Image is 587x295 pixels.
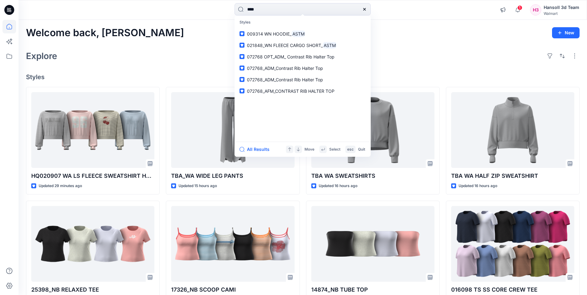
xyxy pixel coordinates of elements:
p: Select [329,146,340,153]
span: 021848_WN FLEECE CARGO SHORT_ [247,43,323,48]
a: 25398_NB RELAXED TEE [31,206,154,282]
a: TBA WA HALF ZIP SWEATSHIRT [451,92,574,168]
p: HQ020907 WA LS FLEECE SWEATSHIRT HQ020907 ASTM FIT L(10/12) [31,172,154,180]
a: 17326_NB SCOOP CAMI [171,206,294,282]
span: 009314 WN HOODIE_ [247,31,291,36]
a: 072768_ADM_Contrast Rib Halter Top [236,62,369,74]
a: 072768_AFM_CONTRAST RIB HALTER TOP [236,85,369,97]
span: 072768_ADM_Contrast Rib Halter Top [247,77,323,82]
p: Styles [236,17,369,28]
p: 25398_NB RELAXED TEE [31,285,154,294]
p: Updated 16 hours ago [459,183,497,189]
p: Move [304,146,314,153]
a: 016098 TS SS CORE CREW TEE [451,206,574,282]
mark: ASTM [291,30,305,37]
div: Walmart [544,11,579,16]
h4: Styles [26,73,580,81]
p: Quit [358,146,365,153]
p: Updated 29 minutes ago [39,183,82,189]
div: H3 [530,4,541,15]
button: All Results [240,146,274,153]
a: 072768_ADM_Contrast Rib Halter Top [236,74,369,85]
p: TBA WA SWEATSHIRTS [311,172,434,180]
p: TBA_WA WIDE LEG PANTS [171,172,294,180]
a: 021848_WN FLEECE CARGO SHORT_ASTM [236,40,369,51]
span: 1 [517,5,522,10]
p: Updated 16 hours ago [319,183,357,189]
span: 072768_ADM_Contrast Rib Halter Top [247,66,323,71]
div: Hansoll 3d Team [544,4,579,11]
p: 17326_NB SCOOP CAMI [171,285,294,294]
a: 14874_NB TUBE TOP [311,206,434,282]
a: TBA WA SWEATSHIRTS [311,92,434,168]
a: HQ020907 WA LS FLEECE SWEATSHIRT HQ020907 ASTM FIT L(10/12) [31,92,154,168]
p: esc [347,146,354,153]
h2: Welcome back, [PERSON_NAME] [26,27,184,39]
p: 14874_NB TUBE TOP [311,285,434,294]
a: 072768 OPT_ADM_ Contrast Rib Halter Top [236,51,369,62]
span: 072768_AFM_CONTRAST RIB HALTER TOP [247,88,335,94]
button: New [552,27,580,38]
h2: Explore [26,51,57,61]
a: TBA_WA WIDE LEG PANTS [171,92,294,168]
p: TBA WA HALF ZIP SWEATSHIRT [451,172,574,180]
p: Updated 15 hours ago [179,183,217,189]
a: 009314 WN HOODIE_ASTM [236,28,369,40]
mark: ASTM [323,42,337,49]
p: 016098 TS SS CORE CREW TEE [451,285,574,294]
span: 072768 OPT_ADM_ Contrast Rib Halter Top [247,54,335,59]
